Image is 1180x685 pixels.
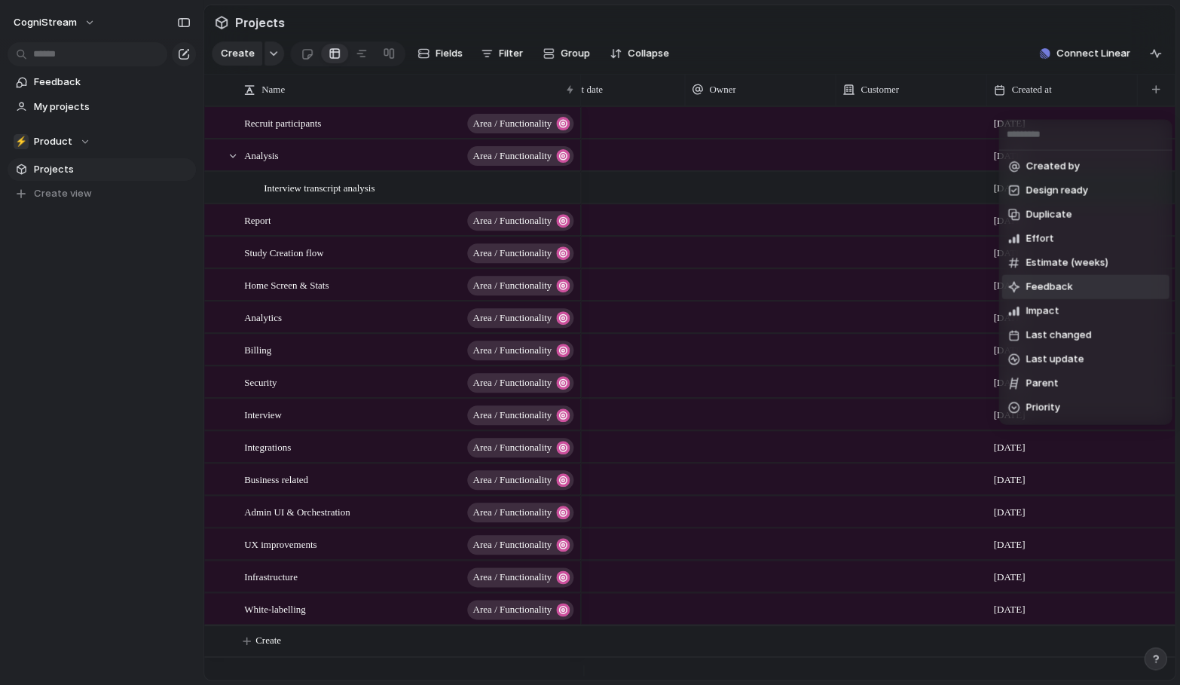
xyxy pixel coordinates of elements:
[1026,159,1079,174] span: Created by
[1026,304,1059,319] span: Impact
[1026,255,1108,271] span: Estimate (weeks)
[1026,400,1059,415] span: Priority
[1026,328,1091,343] span: Last changed
[1026,376,1058,391] span: Parent
[1026,207,1071,222] span: Duplicate
[1026,352,1084,367] span: Last update
[1026,231,1053,246] span: Effort
[1026,183,1087,198] span: Design ready
[1026,280,1072,295] span: Feedback
[1026,424,1057,439] span: Select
